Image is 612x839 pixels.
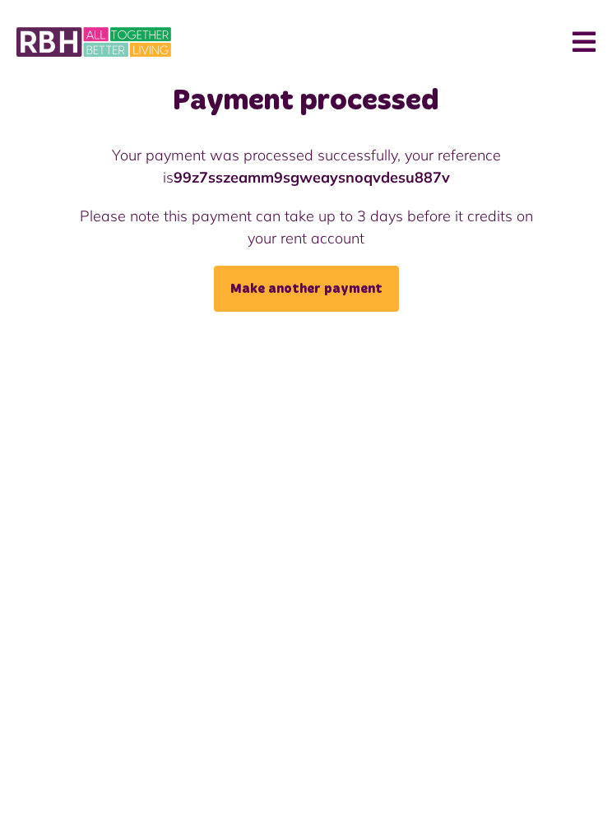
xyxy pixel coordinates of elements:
[65,205,548,249] p: Please note this payment can take up to 3 days before it credits on your rent account
[16,25,171,59] img: MyRBH
[174,168,450,187] strong: 99z7sszeamm9sgweaysnoqvdesu887v
[214,266,399,312] a: Make another payment
[65,144,548,188] p: Your payment was processed successfully, your reference is
[65,84,548,119] h1: Payment processed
